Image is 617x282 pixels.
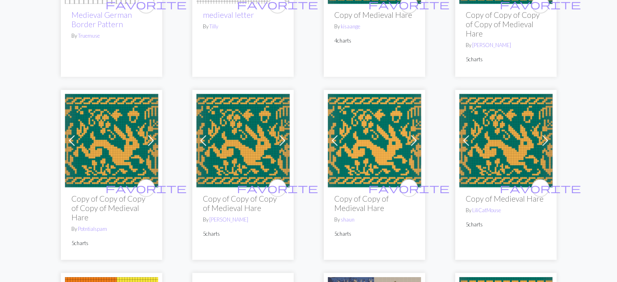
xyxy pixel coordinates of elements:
img: Medieval Hare [459,94,553,187]
img: Medieval Hare [65,94,158,187]
span: favorite [368,181,449,194]
h2: Copy of Copy of Copy of Copy of Medieval Hare [466,10,546,38]
p: 5 charts [334,230,415,237]
h2: Copy of Copy of Medieval Hare [334,194,415,212]
button: favourite [531,179,549,197]
p: 5 charts [203,230,283,237]
button: favourite [137,179,155,197]
i: favourite [500,180,581,196]
span: favorite [105,181,187,194]
a: Medieval Hare [328,136,421,143]
p: By [334,215,415,223]
a: medieval letter [203,10,254,19]
a: [PERSON_NAME] [472,42,511,48]
button: favourite [269,179,286,197]
a: LiliCatMouse [472,207,501,213]
h2: Copy of Copy of Copy of Medieval Hare [203,194,283,212]
p: By [71,225,152,232]
h2: Copy of Medieval Hare [466,194,546,203]
a: Tilly [209,23,218,30]
p: By [466,206,546,214]
a: shaun [341,216,355,222]
a: kisaange [341,23,360,30]
p: By [203,23,283,30]
p: 4 charts [334,37,415,45]
h2: Copy of Medieval Hare [334,10,415,19]
a: Medieval Hare [65,136,158,143]
a: Truemuse [78,32,100,39]
p: 5 charts [466,220,546,228]
p: 5 charts [466,56,546,63]
a: Potntialspam [78,225,107,232]
a: Medieval Hare [459,136,553,143]
button: favourite [400,179,418,197]
p: By [71,32,152,40]
p: 5 charts [71,239,152,247]
h2: Copy of Copy of Copy of Copy of Medieval Hare [71,194,152,222]
p: By [334,23,415,30]
a: Medieval Hare [196,136,290,143]
span: favorite [500,181,581,194]
img: Medieval Hare [196,94,290,187]
i: favourite [237,180,318,196]
p: By [466,41,546,49]
i: favourite [105,180,187,196]
p: By [203,215,283,223]
a: Medieval German Border Pattern [71,10,132,29]
a: [PERSON_NAME] [209,216,248,222]
i: favourite [368,180,449,196]
span: favorite [237,181,318,194]
img: Medieval Hare [328,94,421,187]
